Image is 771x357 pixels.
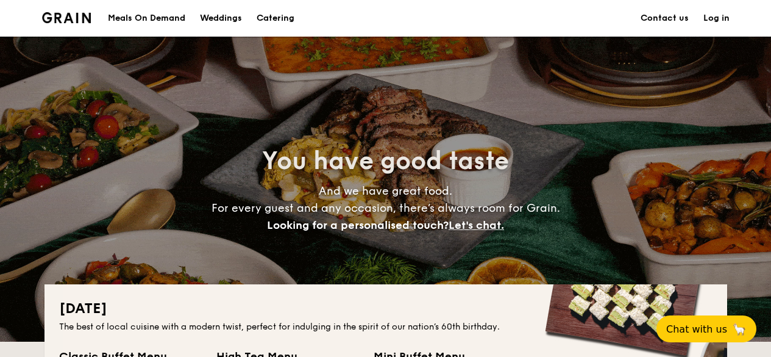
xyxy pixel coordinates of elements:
[42,12,91,23] img: Grain
[449,218,504,232] span: Let's chat.
[211,184,560,232] span: And we have great food. For every guest and any occasion, there’s always room for Grain.
[262,146,509,176] span: You have good taste
[59,321,712,333] div: The best of local cuisine with a modern twist, perfect for indulging in the spirit of our nation’...
[656,316,756,342] button: Chat with us🦙
[59,299,712,319] h2: [DATE]
[42,12,91,23] a: Logotype
[732,322,747,336] span: 🦙
[666,323,727,335] span: Chat with us
[267,218,449,232] span: Looking for a personalised touch?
